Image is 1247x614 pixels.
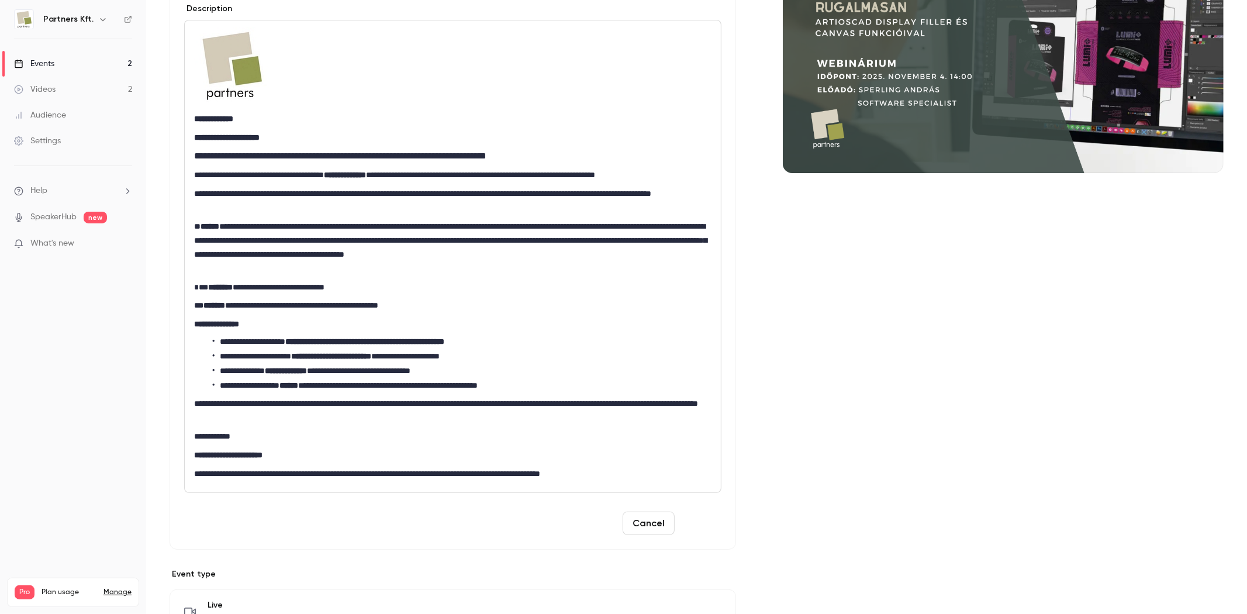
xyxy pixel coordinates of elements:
[30,237,74,250] span: What's new
[623,512,675,535] button: Cancel
[15,585,34,599] span: Pro
[103,588,132,597] a: Manage
[14,58,54,70] div: Events
[679,512,721,535] button: Save
[30,211,77,223] a: SpeakerHub
[170,568,736,580] p: Event type
[184,20,721,493] section: description
[185,20,721,492] div: editor
[84,212,107,223] span: new
[184,3,232,15] label: Description
[14,185,132,197] li: help-dropdown-opener
[42,588,96,597] span: Plan usage
[208,599,304,611] span: Live
[14,84,56,95] div: Videos
[118,239,132,249] iframe: Noticeable Trigger
[43,13,94,25] h6: Partners Kft.
[14,109,66,121] div: Audience
[15,10,33,29] img: Partners Kft.
[194,27,269,102] img: 9k=
[30,185,47,197] span: Help
[14,135,61,147] div: Settings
